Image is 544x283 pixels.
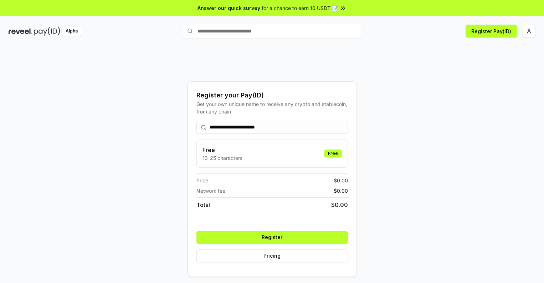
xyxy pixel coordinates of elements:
[9,27,32,36] img: reveel_dark
[331,201,348,209] span: $ 0.00
[324,150,342,157] div: Free
[62,27,82,36] div: Alpha
[196,177,208,184] span: Price
[196,231,348,244] button: Register
[334,177,348,184] span: $ 0.00
[196,90,348,100] div: Register your Pay(ID)
[196,100,348,115] div: Get your own unique name to receive any crypto and stablecoin, from any chain
[262,4,338,12] span: for a chance to earn 10 USDT 📝
[197,4,260,12] span: Answer our quick survey
[34,27,60,36] img: pay_id
[466,25,517,37] button: Register Pay(ID)
[196,201,210,209] span: Total
[196,249,348,262] button: Pricing
[196,187,225,194] span: Network fee
[202,146,242,154] h3: Free
[334,187,348,194] span: $ 0.00
[202,154,242,162] p: 13-25 characters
